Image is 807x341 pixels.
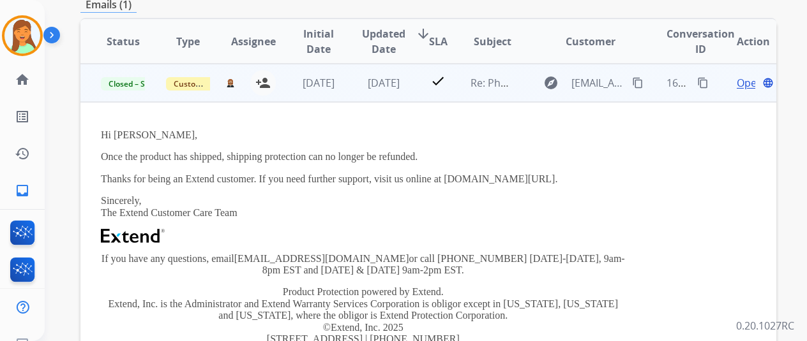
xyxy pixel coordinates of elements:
[15,72,30,87] mat-icon: home
[736,318,794,333] p: 0.20.1027RC
[571,75,624,91] span: [EMAIL_ADDRESS][DOMAIN_NAME]
[101,77,172,91] span: Closed – Solved
[471,76,562,90] span: Re: Photos Needed
[711,19,776,64] th: Action
[697,77,709,89] mat-icon: content_copy
[15,183,30,198] mat-icon: inbox
[166,77,249,91] span: Customer Support
[362,26,405,57] span: Updated Date
[737,75,763,91] span: Open
[368,76,400,90] span: [DATE]
[234,253,409,264] a: [EMAIL_ADDRESS][DOMAIN_NAME]
[15,109,30,124] mat-icon: list_alt
[231,34,276,49] span: Assignee
[101,129,626,141] p: Hi [PERSON_NAME],
[101,253,626,277] p: If you have any questions, email or call [PHONE_NUMBER] [DATE]-[DATE], 9am-8pm EST and [DATE] & [...
[15,146,30,161] mat-icon: history
[226,78,234,87] img: agent-avatar
[762,77,774,89] mat-icon: language
[297,26,341,57] span: Initial Date
[107,34,140,49] span: Status
[429,34,448,49] span: SLA
[416,26,431,41] mat-icon: arrow_downward
[255,75,271,91] mat-icon: person_add
[101,195,626,219] p: Sincerely, The Extend Customer Care Team
[474,34,511,49] span: Subject
[667,26,735,57] span: Conversation ID
[543,75,559,91] mat-icon: explore
[176,34,200,49] span: Type
[430,73,446,89] mat-icon: check
[101,173,626,185] p: Thanks for being an Extend customer. If you need further support, visit us online at [DOMAIN_NAME...
[632,77,644,89] mat-icon: content_copy
[566,34,615,49] span: Customer
[4,18,40,54] img: avatar
[101,151,626,163] p: Once the product has shipped, shipping protection can no longer be refunded.
[303,76,335,90] span: [DATE]
[101,229,165,243] img: Extend Logo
